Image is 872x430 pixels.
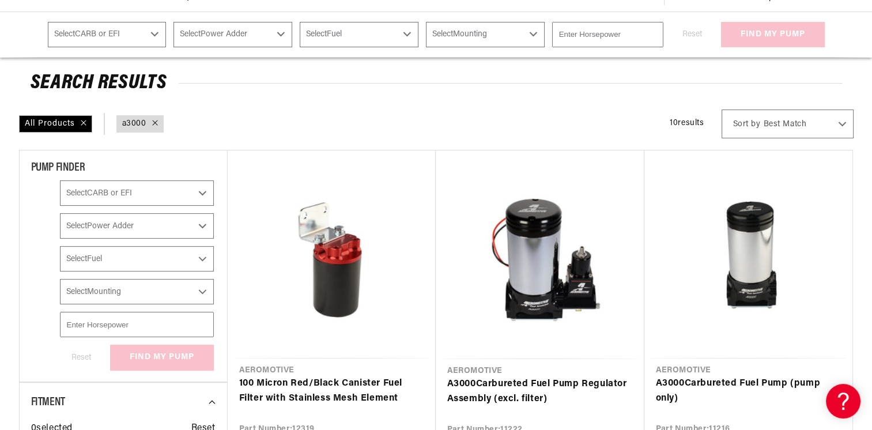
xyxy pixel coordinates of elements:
select: Power Adder [173,22,292,47]
span: 10 results [670,119,704,127]
span: Sort by [733,119,761,130]
select: Mounting [60,279,214,304]
select: Mounting [426,22,545,47]
a: a3000 [122,118,146,130]
a: 100 Micron Red/Black Canister Fuel Filter with Stainless Mesh Element [239,376,424,406]
select: Fuel [300,22,418,47]
span: Fitment [31,397,65,408]
a: A3000Carbureted Fuel Pump (pump only) [656,376,841,406]
input: Enter Horsepower [60,312,214,337]
select: Power Adder [60,213,214,239]
h2: Search Results [31,74,842,93]
select: Sort by [722,110,854,138]
a: A3000Carbureted Fuel Pump Regulator Assembly (excl. filter) [447,377,633,406]
span: PUMP FINDER [31,162,85,173]
select: Fuel [60,246,214,271]
select: CARB or EFI [60,180,214,206]
input: Enter Horsepower [552,22,663,47]
div: All Products [19,115,92,133]
select: CARB or EFI [48,22,167,47]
